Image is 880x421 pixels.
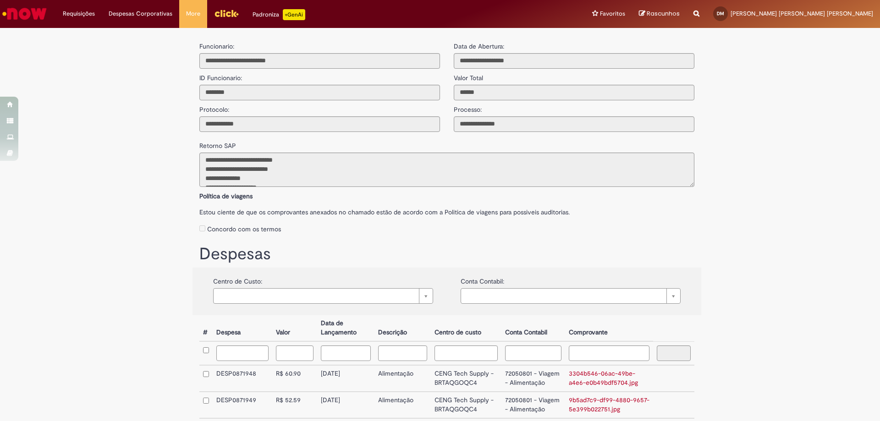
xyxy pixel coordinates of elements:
label: Protocolo: [199,100,229,114]
th: Descrição [374,315,431,341]
span: [PERSON_NAME] [PERSON_NAME] [PERSON_NAME] [731,10,873,17]
td: 72050801 - Viagem - Alimentação [501,392,565,418]
img: ServiceNow [1,5,48,23]
th: Valor [272,315,317,341]
td: CENG Tech Supply - BRTAQGOQC4 [431,365,501,392]
a: Rascunhos [639,10,680,18]
p: +GenAi [283,9,305,20]
label: Processo: [454,100,482,114]
span: Favoritos [600,9,625,18]
th: Despesa [213,315,272,341]
label: Centro de Custo: [213,272,262,286]
label: Retorno SAP [199,137,236,150]
th: Centro de custo [431,315,501,341]
label: Conta Contabil: [461,272,504,286]
label: Valor Total [454,69,483,82]
span: More [186,9,200,18]
a: Limpar campo {0} [213,288,433,304]
label: Estou ciente de que os comprovantes anexados no chamado estão de acordo com a Politica de viagens... [199,203,694,217]
a: Limpar campo {0} [461,288,681,304]
td: R$ 52.59 [272,392,317,418]
b: Política de viagens [199,192,253,200]
td: R$ 60.90 [272,365,317,392]
td: 9b5ad7c9-df99-4880-9657-5e399b022751.jpg [565,392,653,418]
td: [DATE] [317,392,374,418]
th: Data de Lançamento [317,315,374,341]
th: Comprovante [565,315,653,341]
th: Conta Contabil [501,315,565,341]
label: Concordo com os termos [207,224,281,234]
div: Padroniza [253,9,305,20]
a: 3304b546-06ac-49be-a4e6-e0b49bdf5704.jpg [569,369,638,387]
td: [DATE] [317,365,374,392]
th: # [199,315,213,341]
td: 72050801 - Viagem - Alimentação [501,365,565,392]
label: ID Funcionario: [199,69,242,82]
td: CENG Tech Supply - BRTAQGOQC4 [431,392,501,418]
span: Rascunhos [647,9,680,18]
span: DM [717,11,724,16]
label: Funcionario: [199,42,234,51]
a: 9b5ad7c9-df99-4880-9657-5e399b022751.jpg [569,396,649,413]
td: Alimentação [374,365,431,392]
td: 3304b546-06ac-49be-a4e6-e0b49bdf5704.jpg [565,365,653,392]
td: DESP0871949 [213,392,272,418]
label: Data de Abertura: [454,42,504,51]
td: Alimentação [374,392,431,418]
h1: Despesas [199,245,694,263]
img: click_logo_yellow_360x200.png [214,6,239,20]
span: Requisições [63,9,95,18]
span: Despesas Corporativas [109,9,172,18]
td: DESP0871948 [213,365,272,392]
